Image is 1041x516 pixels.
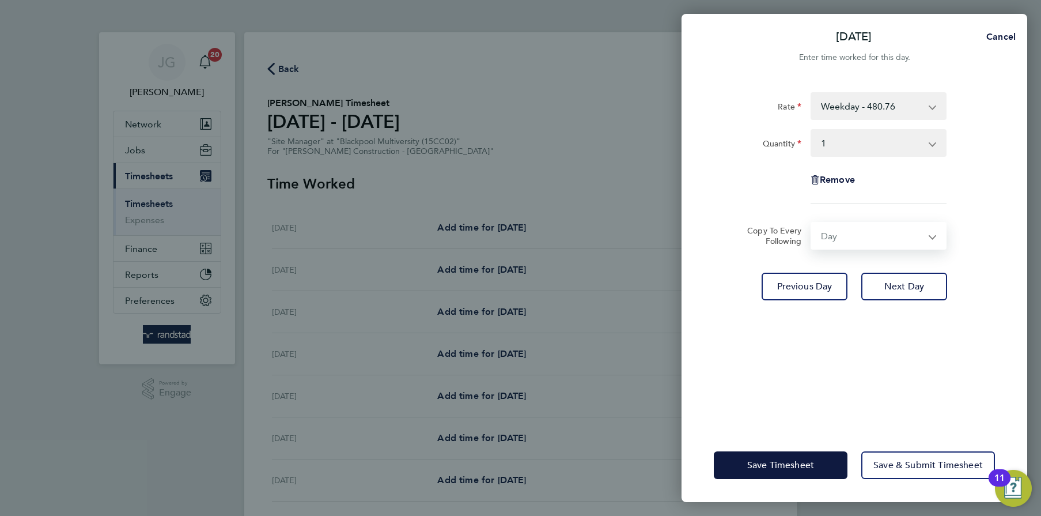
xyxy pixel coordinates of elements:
[861,273,947,300] button: Next Day
[995,470,1032,507] button: Open Resource Center, 11 new notifications
[820,174,855,185] span: Remove
[763,138,801,152] label: Quantity
[861,451,995,479] button: Save & Submit Timesheet
[836,29,872,45] p: [DATE]
[738,225,801,246] label: Copy To Every Following
[682,51,1027,65] div: Enter time worked for this day.
[747,459,814,471] span: Save Timesheet
[884,281,924,292] span: Next Day
[778,101,801,115] label: Rate
[811,175,855,184] button: Remove
[994,478,1005,493] div: 11
[873,459,983,471] span: Save & Submit Timesheet
[714,451,847,479] button: Save Timesheet
[968,25,1027,48] button: Cancel
[983,31,1016,42] span: Cancel
[777,281,832,292] span: Previous Day
[762,273,847,300] button: Previous Day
